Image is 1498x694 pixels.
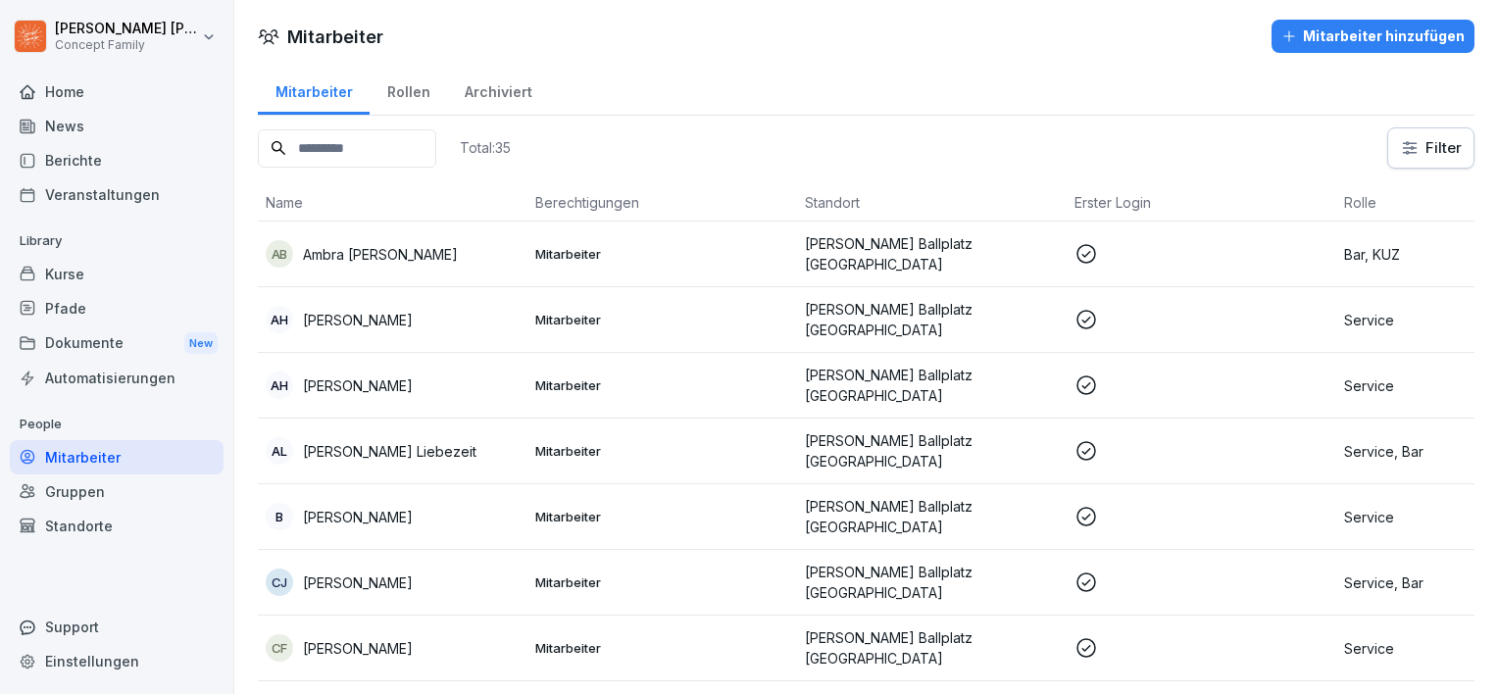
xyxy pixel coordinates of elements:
[266,240,293,268] div: AB
[266,437,293,465] div: AL
[258,65,370,115] a: Mitarbeiter
[805,496,1059,537] p: [PERSON_NAME] Ballplatz [GEOGRAPHIC_DATA]
[535,573,789,591] p: Mitarbeiter
[258,184,527,222] th: Name
[303,441,476,462] p: [PERSON_NAME] Liebezeit
[55,21,198,37] p: [PERSON_NAME] [PERSON_NAME]
[460,138,511,157] p: Total: 35
[805,627,1059,669] p: [PERSON_NAME] Ballplatz [GEOGRAPHIC_DATA]
[535,311,789,328] p: Mitarbeiter
[266,372,293,399] div: AH
[287,24,383,50] h1: Mitarbeiter
[303,507,413,527] p: [PERSON_NAME]
[10,143,224,177] a: Berichte
[1272,20,1474,53] button: Mitarbeiter hinzufügen
[370,65,447,115] a: Rollen
[10,440,224,474] a: Mitarbeiter
[535,442,789,460] p: Mitarbeiter
[447,65,549,115] a: Archiviert
[266,306,293,333] div: AH
[10,74,224,109] a: Home
[266,634,293,662] div: CF
[10,361,224,395] a: Automatisierungen
[527,184,797,222] th: Berechtigungen
[10,109,224,143] a: News
[1388,128,1473,168] button: Filter
[10,325,224,362] a: DokumenteNew
[805,299,1059,340] p: [PERSON_NAME] Ballplatz [GEOGRAPHIC_DATA]
[1400,138,1462,158] div: Filter
[10,291,224,325] a: Pfade
[805,562,1059,603] p: [PERSON_NAME] Ballplatz [GEOGRAPHIC_DATA]
[1067,184,1336,222] th: Erster Login
[805,430,1059,471] p: [PERSON_NAME] Ballplatz [GEOGRAPHIC_DATA]
[10,610,224,644] div: Support
[805,365,1059,406] p: [PERSON_NAME] Ballplatz [GEOGRAPHIC_DATA]
[535,639,789,657] p: Mitarbeiter
[303,638,413,659] p: [PERSON_NAME]
[10,177,224,212] a: Veranstaltungen
[535,245,789,263] p: Mitarbeiter
[535,376,789,394] p: Mitarbeiter
[266,503,293,530] div: B
[10,325,224,362] div: Dokumente
[1281,25,1465,47] div: Mitarbeiter hinzufügen
[797,184,1067,222] th: Standort
[10,474,224,509] a: Gruppen
[535,508,789,525] p: Mitarbeiter
[10,409,224,440] p: People
[266,569,293,596] div: CJ
[805,233,1059,274] p: [PERSON_NAME] Ballplatz [GEOGRAPHIC_DATA]
[55,38,198,52] p: Concept Family
[10,644,224,678] a: Einstellungen
[303,310,413,330] p: [PERSON_NAME]
[303,375,413,396] p: [PERSON_NAME]
[303,244,458,265] p: Ambra [PERSON_NAME]
[184,332,218,355] div: New
[303,572,413,593] p: [PERSON_NAME]
[10,509,224,543] a: Standorte
[10,225,224,257] p: Library
[10,257,224,291] a: Kurse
